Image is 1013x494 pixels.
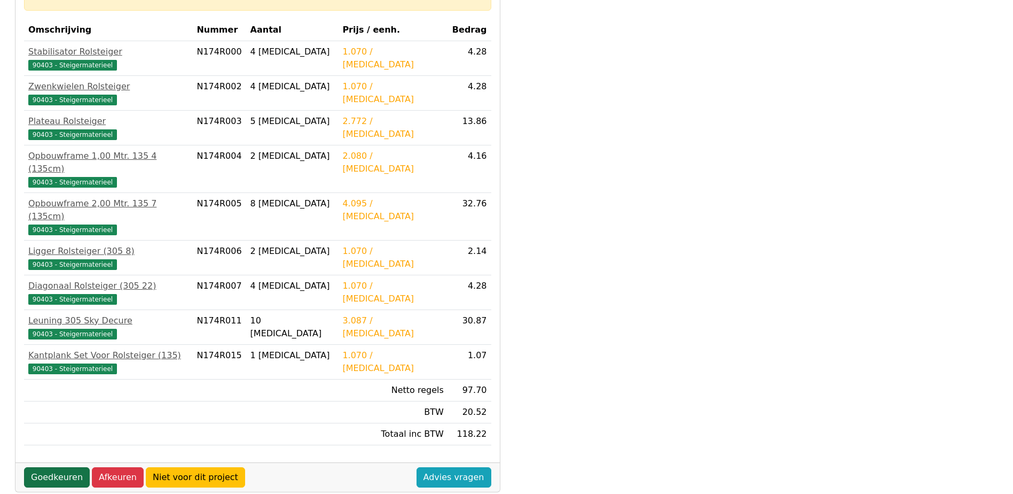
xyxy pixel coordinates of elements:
[448,193,491,241] td: 32.76
[24,467,90,488] a: Goedkeuren
[448,19,491,41] th: Bedrag
[28,80,188,106] a: Zwenkwielen Rolsteiger90403 - Steigermaterieel
[28,349,188,375] a: Kantplank Set Voor Rolsteiger (135)90403 - Steigermaterieel
[448,145,491,193] td: 4.16
[28,225,117,235] span: 90403 - Steigermaterieel
[28,280,188,305] a: Diagonaal Rolsteiger (305 22)90403 - Steigermaterieel
[250,197,334,210] div: 8 [MEDICAL_DATA]
[342,245,443,271] div: 1.070 / [MEDICAL_DATA]
[250,115,334,128] div: 5 [MEDICAL_DATA]
[250,80,334,93] div: 4 [MEDICAL_DATA]
[448,380,491,402] td: 97.70
[448,111,491,145] td: 13.86
[28,364,117,374] span: 90403 - Steigermaterieel
[417,467,491,488] a: Advies vragen
[28,150,188,188] a: Opbouwframe 1,00 Mtr. 135 4 (135cm)90403 - Steigermaterieel
[250,150,334,163] div: 2 [MEDICAL_DATA]
[28,314,188,327] div: Leuning 305 Sky Decure
[28,177,117,188] span: 90403 - Steigermaterieel
[28,95,117,105] span: 90403 - Steigermaterieel
[338,423,447,445] td: Totaal inc BTW
[146,467,245,488] a: Niet voor dit project
[448,423,491,445] td: 118.22
[28,80,188,93] div: Zwenkwielen Rolsteiger
[192,310,246,345] td: N174R011
[342,197,443,223] div: 4.095 / [MEDICAL_DATA]
[250,349,334,362] div: 1 [MEDICAL_DATA]
[192,345,246,380] td: N174R015
[28,314,188,340] a: Leuning 305 Sky Decure90403 - Steigermaterieel
[192,145,246,193] td: N174R004
[28,245,188,271] a: Ligger Rolsteiger (305 8)90403 - Steigermaterieel
[28,197,188,223] div: Opbouwframe 2,00 Mtr. 135 7 (135cm)
[28,349,188,362] div: Kantplank Set Voor Rolsteiger (135)
[28,150,188,175] div: Opbouwframe 1,00 Mtr. 135 4 (135cm)
[192,275,246,310] td: N174R007
[92,467,144,488] a: Afkeuren
[28,115,188,141] a: Plateau Rolsteiger90403 - Steigermaterieel
[448,275,491,310] td: 4.28
[28,197,188,236] a: Opbouwframe 2,00 Mtr. 135 7 (135cm)90403 - Steigermaterieel
[448,76,491,111] td: 4.28
[192,19,246,41] th: Nummer
[192,41,246,76] td: N174R000
[28,280,188,292] div: Diagonaal Rolsteiger (305 22)
[28,115,188,128] div: Plateau Rolsteiger
[192,193,246,241] td: N174R005
[192,76,246,111] td: N174R002
[448,241,491,275] td: 2.14
[28,294,117,305] span: 90403 - Steigermaterieel
[28,259,117,270] span: 90403 - Steigermaterieel
[28,245,188,258] div: Ligger Rolsteiger (305 8)
[28,60,117,71] span: 90403 - Steigermaterieel
[24,19,192,41] th: Omschrijving
[246,19,339,41] th: Aantal
[250,280,334,292] div: 4 [MEDICAL_DATA]
[342,115,443,141] div: 2.772 / [MEDICAL_DATA]
[192,111,246,145] td: N174R003
[28,45,188,58] div: Stabilisator Rolsteiger
[250,314,334,340] div: 10 [MEDICAL_DATA]
[342,280,443,305] div: 1.070 / [MEDICAL_DATA]
[448,41,491,76] td: 4.28
[28,45,188,71] a: Stabilisator Rolsteiger90403 - Steigermaterieel
[28,129,117,140] span: 90403 - Steigermaterieel
[338,19,447,41] th: Prijs / eenh.
[338,402,447,423] td: BTW
[448,402,491,423] td: 20.52
[250,245,334,258] div: 2 [MEDICAL_DATA]
[342,349,443,375] div: 1.070 / [MEDICAL_DATA]
[342,45,443,71] div: 1.070 / [MEDICAL_DATA]
[448,310,491,345] td: 30.87
[338,380,447,402] td: Netto regels
[342,150,443,175] div: 2.080 / [MEDICAL_DATA]
[342,314,443,340] div: 3.087 / [MEDICAL_DATA]
[192,241,246,275] td: N174R006
[342,80,443,106] div: 1.070 / [MEDICAL_DATA]
[448,345,491,380] td: 1.07
[28,329,117,339] span: 90403 - Steigermaterieel
[250,45,334,58] div: 4 [MEDICAL_DATA]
